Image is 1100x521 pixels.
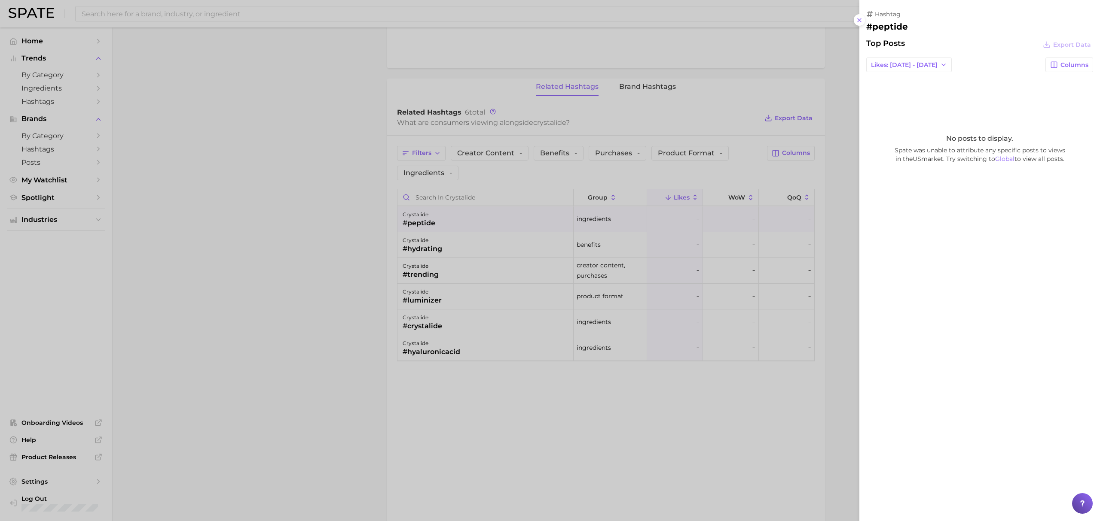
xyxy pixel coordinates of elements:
button: Export Data [1041,39,1093,51]
button: Likes: [DATE] - [DATE] [866,58,952,72]
a: Global [995,155,1014,163]
span: Spate was unable to attribute any specific posts to views in the US market. Try switching to to v... [866,146,1093,163]
span: hashtag [875,10,901,18]
span: Likes: [DATE] - [DATE] [871,61,938,69]
h2: #peptide [866,21,908,32]
span: Columns [1060,61,1088,69]
span: Top Posts [866,39,905,51]
button: Columns [1045,58,1093,72]
span: Export Data [1053,41,1091,48]
span: No posts to display. [946,134,1013,142]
